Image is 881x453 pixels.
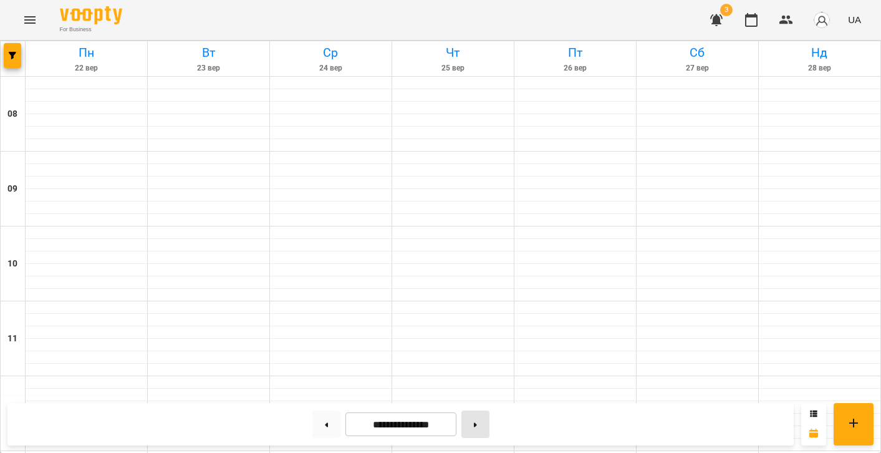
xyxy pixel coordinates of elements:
h6: Вт [150,43,267,62]
span: For Business [60,26,122,34]
h6: Сб [638,43,756,62]
h6: Ср [272,43,390,62]
img: Voopty Logo [60,6,122,24]
h6: 27 вер [638,62,756,74]
h6: Чт [394,43,512,62]
h6: 22 вер [27,62,145,74]
span: UA [848,13,861,26]
h6: Пн [27,43,145,62]
span: 3 [720,4,733,16]
button: Menu [15,5,45,35]
h6: Пт [516,43,634,62]
h6: 26 вер [516,62,634,74]
img: avatar_s.png [813,11,830,29]
h6: 28 вер [761,62,879,74]
h6: 09 [7,182,17,196]
h6: 10 [7,257,17,271]
h6: 23 вер [150,62,267,74]
h6: 11 [7,332,17,346]
h6: Нд [761,43,879,62]
button: UA [843,8,866,31]
h6: 24 вер [272,62,390,74]
h6: 08 [7,107,17,121]
h6: 25 вер [394,62,512,74]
